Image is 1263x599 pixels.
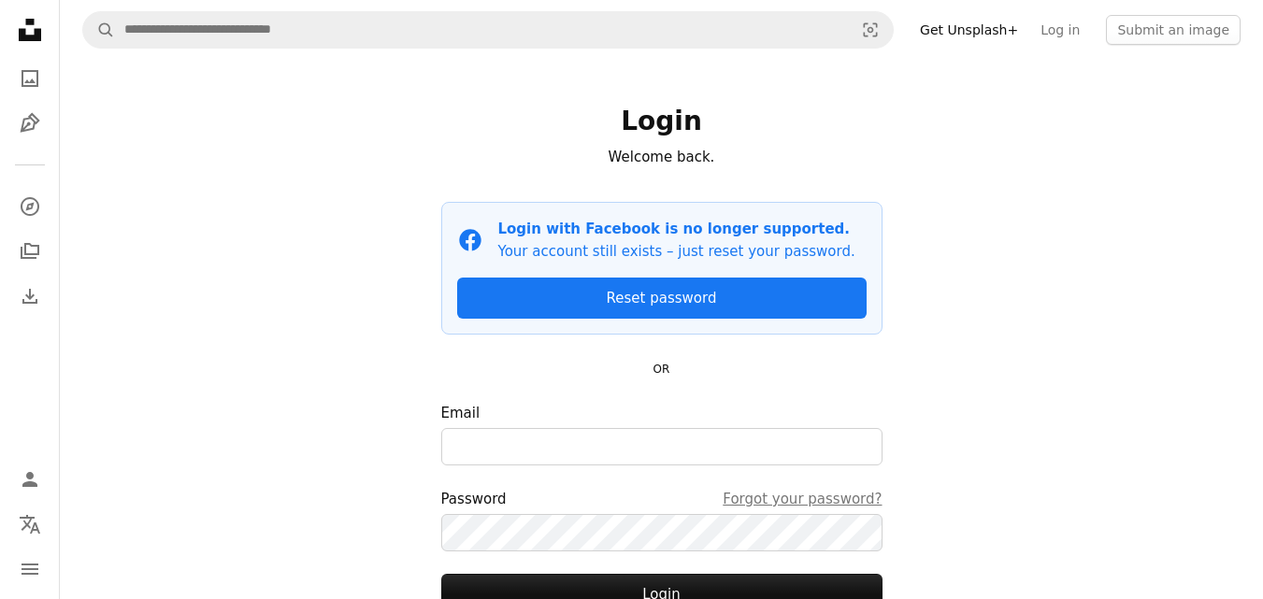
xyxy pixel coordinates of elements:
[653,363,670,376] small: OR
[83,12,115,48] button: Search Unsplash
[441,428,883,465] input: Email
[11,506,49,543] button: Language
[441,402,883,465] label: Email
[1106,15,1241,45] button: Submit an image
[498,218,855,240] p: Login with Facebook is no longer supported.
[441,488,883,510] div: Password
[11,550,49,588] button: Menu
[11,11,49,52] a: Home — Unsplash
[441,146,883,168] p: Welcome back.
[457,278,867,319] a: Reset password
[11,188,49,225] a: Explore
[441,105,883,138] h1: Login
[441,514,883,551] input: PasswordForgot your password?
[82,11,894,49] form: Find visuals sitewide
[11,60,49,97] a: Photos
[11,278,49,315] a: Download History
[11,461,49,498] a: Log in / Sign up
[1029,15,1091,45] a: Log in
[498,240,855,263] p: Your account still exists – just reset your password.
[848,12,893,48] button: Visual search
[11,233,49,270] a: Collections
[723,488,882,510] a: Forgot your password?
[909,15,1029,45] a: Get Unsplash+
[11,105,49,142] a: Illustrations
